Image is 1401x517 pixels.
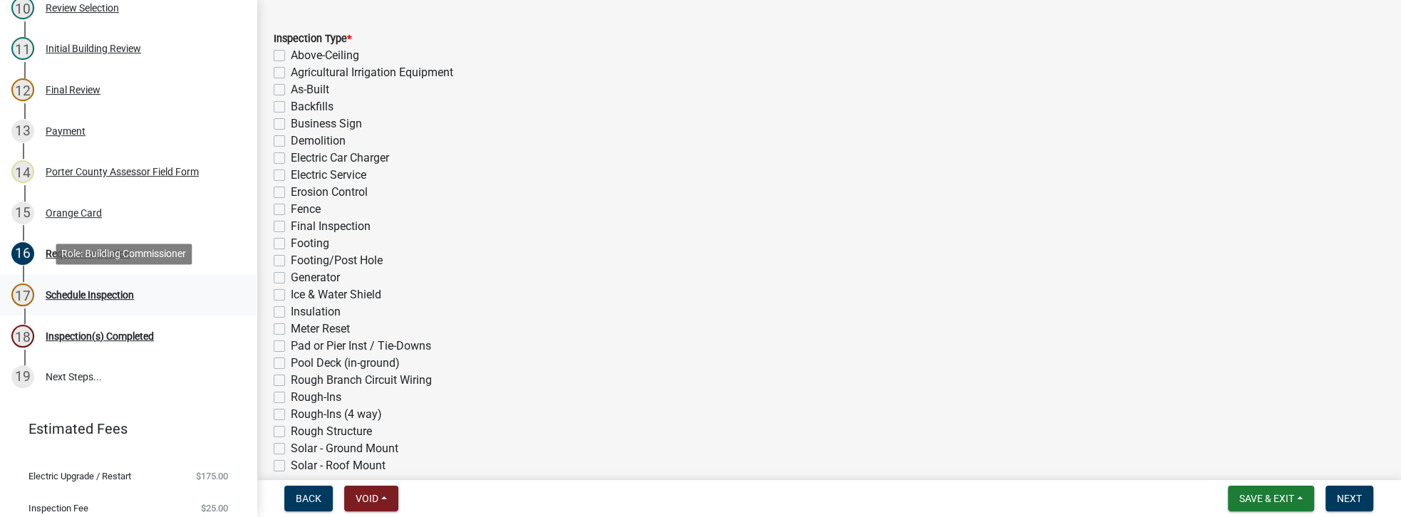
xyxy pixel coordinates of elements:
[56,244,192,264] div: Role: Building Commissioner
[46,331,154,341] div: Inspection(s) Completed
[11,37,34,60] div: 11
[196,471,228,481] span: $175.00
[284,486,333,511] button: Back
[29,503,88,513] span: Inspection Fee
[46,43,141,53] div: Initial Building Review
[46,85,100,95] div: Final Review
[1325,486,1373,511] button: Next
[291,355,400,372] label: Pool Deck (in-ground)
[1228,486,1314,511] button: Save & Exit
[291,423,372,440] label: Rough Structure
[46,208,102,218] div: Orange Card
[11,120,34,142] div: 13
[46,167,199,177] div: Porter County Assessor Field Form
[29,471,131,481] span: Electric Upgrade / Restart
[291,440,398,457] label: Solar - Ground Mount
[291,64,453,81] label: Agricultural Irrigation Equipment
[46,249,130,258] div: Request Inspection
[201,503,228,513] span: $25.00
[291,218,371,235] label: Final Inspection
[11,283,34,306] div: 17
[11,242,34,265] div: 16
[291,457,386,474] label: Solar - Roof Mount
[291,98,334,115] label: Backfills
[291,372,432,389] label: Rough Branch Circuit Wiring
[291,150,389,167] label: Electric Car Charger
[11,78,34,101] div: 12
[291,235,329,252] label: Footing
[356,493,378,504] span: Void
[291,252,383,269] label: Footing/Post Hole
[46,126,86,136] div: Payment
[11,325,34,348] div: 18
[46,3,119,13] div: Review Selection
[291,132,346,150] label: Demolition
[291,338,431,355] label: Pad or Pier Inst / Tie-Downs
[291,303,341,320] label: Insulation
[291,201,321,218] label: Fence
[291,184,368,201] label: Erosion Control
[11,365,34,388] div: 19
[11,414,234,443] a: Estimated Fees
[291,320,350,338] label: Meter Reset
[291,406,382,423] label: Rough-Ins (4 way)
[291,167,366,184] label: Electric Service
[11,202,34,224] div: 15
[291,269,340,286] label: Generator
[296,493,321,504] span: Back
[291,81,329,98] label: As-Built
[46,290,134,300] div: Schedule Inspection
[291,286,381,303] label: Ice & Water Shield
[344,486,398,511] button: Void
[1239,493,1294,504] span: Save & Exit
[291,115,362,132] label: Business Sign
[291,389,341,406] label: Rough-Ins
[291,47,359,64] label: Above-Ceiling
[274,34,351,44] label: Inspection Type
[1337,493,1362,504] span: Next
[11,160,34,183] div: 14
